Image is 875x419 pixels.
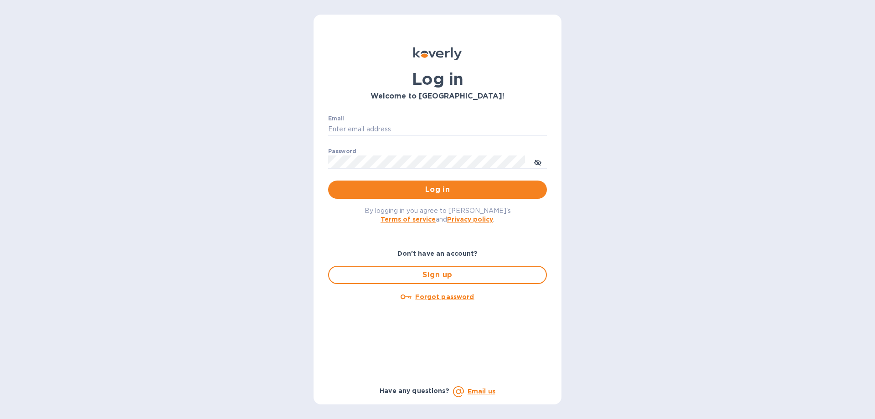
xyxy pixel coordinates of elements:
[336,269,539,280] span: Sign up
[328,266,547,284] button: Sign up
[328,149,356,154] label: Password
[381,216,436,223] a: Terms of service
[365,207,511,223] span: By logging in you agree to [PERSON_NAME]'s and .
[415,293,474,300] u: Forgot password
[328,69,547,88] h1: Log in
[529,153,547,171] button: toggle password visibility
[335,184,540,195] span: Log in
[328,116,344,121] label: Email
[413,47,462,60] img: Koverly
[328,92,547,101] h3: Welcome to [GEOGRAPHIC_DATA]!
[468,388,495,395] a: Email us
[447,216,493,223] a: Privacy policy
[397,250,478,257] b: Don't have an account?
[380,387,449,394] b: Have any questions?
[328,123,547,136] input: Enter email address
[328,181,547,199] button: Log in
